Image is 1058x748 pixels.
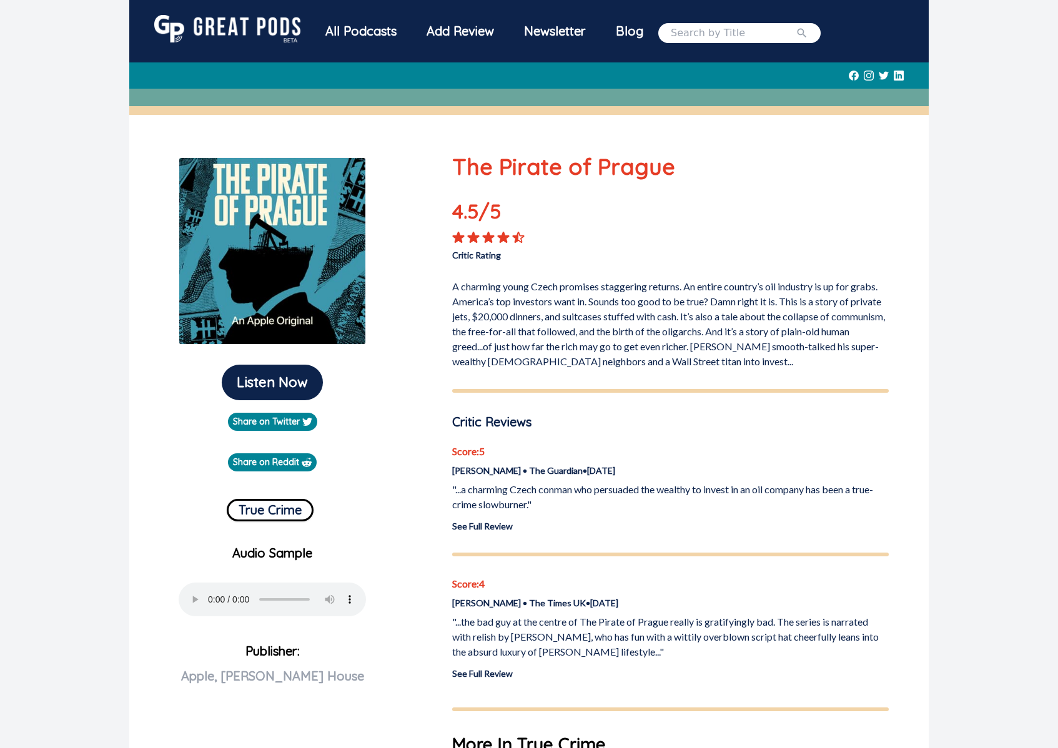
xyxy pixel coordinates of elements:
button: True Crime [227,499,314,521]
p: A charming young Czech promises staggering returns. An entire country’s oil industry is up for gr... [452,274,889,369]
p: "...a charming Czech conman who persuaded the wealthy to invest in an oil company has been a true... [452,482,889,512]
a: Newsletter [509,15,601,51]
p: Critic Rating [452,244,670,262]
a: All Podcasts [310,15,412,51]
img: GreatPods [154,15,300,42]
img: The Pirate of Prague [179,157,366,345]
div: Newsletter [509,15,601,47]
p: Score: 4 [452,576,889,591]
p: Score: 5 [452,444,889,459]
a: Blog [601,15,658,47]
input: Search by Title [671,26,796,41]
button: Listen Now [222,365,323,400]
p: Critic Reviews [452,413,889,431]
p: [PERSON_NAME] • The Times UK • [DATE] [452,596,889,609]
p: Publisher: [139,639,406,729]
a: See Full Review [452,668,513,679]
a: Share on Twitter [228,413,317,431]
a: True Crime [227,494,314,521]
p: Audio Sample [139,544,406,563]
a: Add Review [412,15,509,47]
a: Share on Reddit [228,453,317,471]
p: 4.5 /5 [452,196,540,231]
div: All Podcasts [310,15,412,47]
p: "...the bad guy at the centre of The Pirate of Prague really is gratifyingly bad. The series is n... [452,614,889,659]
p: [PERSON_NAME] • The Guardian • [DATE] [452,464,889,477]
p: The Pirate of Prague [452,150,889,184]
a: See Full Review [452,521,513,531]
span: Apple, [PERSON_NAME] House [181,668,364,684]
audio: Your browser does not support the audio element [179,583,366,616]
